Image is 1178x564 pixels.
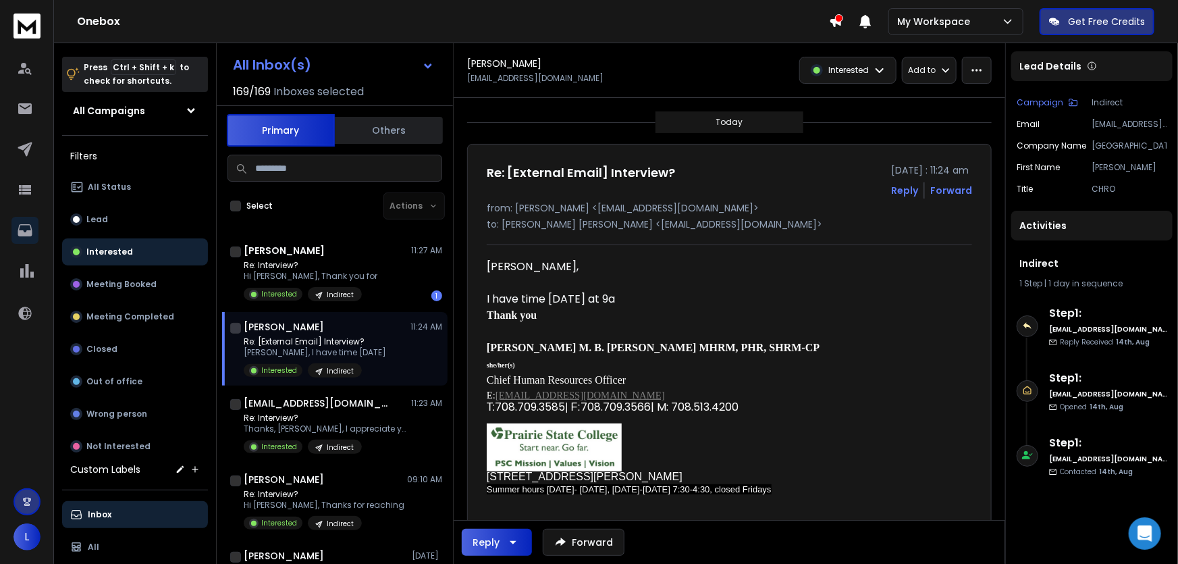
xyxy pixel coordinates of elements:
[1049,324,1167,334] h6: [EMAIL_ADDRESS][DOMAIN_NAME]
[462,529,532,556] button: Reply
[327,519,354,529] p: Indirect
[1048,278,1123,289] span: 1 day in sequence
[1019,257,1164,270] h1: Indirect
[908,65,936,76] p: Add to
[487,401,495,413] span: T:
[571,401,581,413] span: F:
[1017,97,1078,108] button: Campaign
[244,244,325,257] h1: [PERSON_NAME]
[487,424,622,472] img: pscstartnear.jpg
[1019,59,1081,73] p: Lead Details
[897,15,975,28] p: My Workspace
[261,289,297,299] p: Interested
[244,396,392,410] h1: [EMAIL_ADDRESS][DOMAIN_NAME]
[1049,435,1167,451] h6: Step 1 :
[62,206,208,233] button: Lead
[1060,467,1133,477] p: Contacted
[891,184,918,197] button: Reply
[77,14,829,30] h1: Onebox
[62,368,208,395] button: Out of office
[1017,140,1086,151] p: Company Name
[467,73,604,84] p: [EMAIL_ADDRESS][DOMAIN_NAME]
[111,59,176,75] span: Ctrl + Shift + k
[62,271,208,298] button: Meeting Booked
[487,374,626,386] font: Chief Human Resources Officer
[407,474,442,485] p: 09:10 AM
[86,409,147,419] p: Wrong person
[244,473,324,486] h1: [PERSON_NAME]
[62,174,208,201] button: All Status
[487,217,972,231] p: to: [PERSON_NAME] [PERSON_NAME] <[EMAIL_ADDRESS][DOMAIN_NAME]>
[487,259,881,275] div: [PERSON_NAME],
[487,484,772,494] span: Summer hours [DATE]- [DATE], [DATE]-[DATE] 7:30-4:30, closed Fridays
[327,442,354,453] p: Indirect
[565,401,568,413] span: |
[1090,402,1123,412] span: 14th, Aug
[930,184,972,197] div: Forward
[1068,15,1145,28] p: Get Free Credits
[86,247,133,257] p: Interested
[86,376,142,387] p: Out of office
[1017,162,1060,173] p: First Name
[1092,119,1167,130] p: [EMAIL_ADDRESS][DOMAIN_NAME]
[244,320,324,334] h1: [PERSON_NAME]
[1049,389,1167,399] h6: [EMAIL_ADDRESS][DOMAIN_NAME]
[62,501,208,528] button: Inbox
[62,401,208,428] button: Wrong person
[88,542,99,553] p: All
[222,51,445,78] button: All Inbox(s)
[487,291,881,307] div: I have time [DATE] at 9a
[543,529,624,556] button: Forward
[244,413,406,424] p: Re: Interview?
[62,534,208,561] button: All
[487,361,515,369] font: she/her(s)
[86,311,174,322] p: Meeting Completed
[1017,184,1033,195] p: title
[891,163,972,177] p: [DATE] : 11:24 am
[1099,467,1133,477] span: 14th, Aug
[1060,337,1150,347] p: Reply Received
[412,550,442,561] p: [DATE]
[86,441,151,452] p: Not Interested
[86,214,108,225] p: Lead
[62,238,208,265] button: Interested
[431,290,442,301] div: 1
[244,424,406,434] p: Thanks, [PERSON_NAME], I appreciate your
[1060,402,1123,412] p: Opened
[487,309,537,321] b: Thank you
[246,201,273,211] label: Select
[244,260,377,271] p: Re: Interview?
[1092,184,1167,195] p: CHRO
[62,97,208,124] button: All Campaigns
[411,398,442,409] p: 11:23 AM
[62,336,208,363] button: Closed
[84,61,189,88] p: Press to check for shortcuts.
[1019,278,1042,289] span: 1 Step
[244,500,404,511] p: Hi [PERSON_NAME], Thanks for reaching
[473,536,500,549] div: Reply
[1040,8,1154,35] button: Get Free Credits
[1129,517,1161,550] div: Open Intercom Messenger
[244,549,324,563] h1: [PERSON_NAME]
[88,182,131,193] p: All Status
[1116,337,1150,347] span: 14th, Aug
[14,523,41,550] span: L
[62,147,208,165] h3: Filters
[244,336,386,347] p: Re: [External Email] Interview?
[244,271,377,282] p: Hi [PERSON_NAME], Thank you for
[1049,305,1167,322] h6: Step 1 :
[487,201,972,215] p: from: [PERSON_NAME] <[EMAIL_ADDRESS][DOMAIN_NAME]>
[487,390,665,401] font: E:
[70,463,140,476] h3: Custom Labels
[716,117,743,128] p: Today
[487,163,675,182] h1: Re: [External Email] Interview?
[1092,140,1167,151] p: [GEOGRAPHIC_DATA]
[14,14,41,39] img: logo
[62,303,208,330] button: Meeting Completed
[1019,278,1164,289] div: |
[86,279,157,290] p: Meeting Booked
[1092,162,1167,173] p: [PERSON_NAME]
[233,58,311,72] h1: All Inbox(s)
[828,65,869,76] p: Interested
[273,84,364,100] h3: Inboxes selected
